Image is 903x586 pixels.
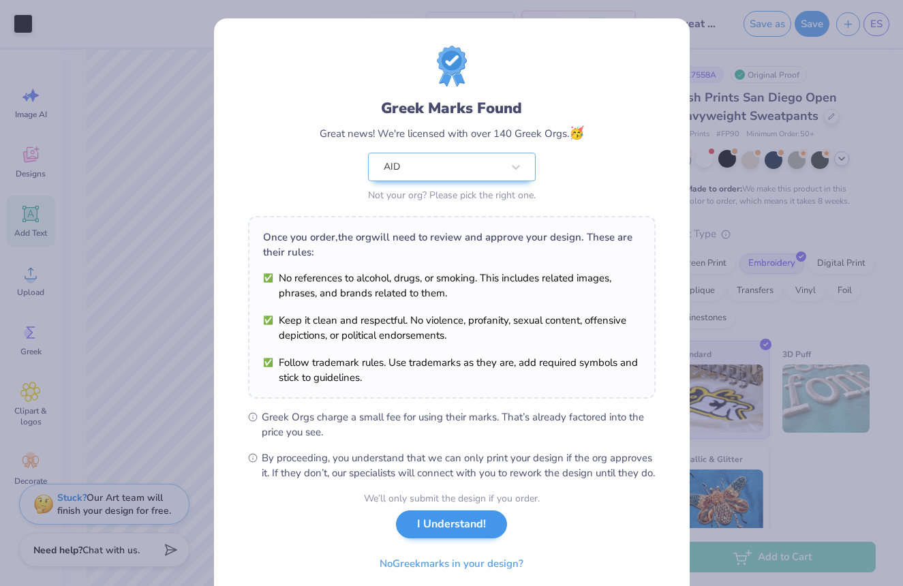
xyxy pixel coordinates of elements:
span: Greek Orgs charge a small fee for using their marks. That’s already factored into the price you see. [262,410,656,439]
div: Great news! We're licensed with over 140 Greek Orgs. [320,124,584,142]
div: Once you order, the org will need to review and approve your design. These are their rules: [263,230,641,260]
div: Not your org? Please pick the right one. [368,188,536,202]
img: License badge [437,46,467,87]
div: We’ll only submit the design if you order. [364,491,540,506]
button: I Understand! [396,510,507,538]
li: Follow trademark rules. Use trademarks as they are, add required symbols and stick to guidelines. [263,355,641,385]
div: Greek Marks Found [381,97,522,119]
span: 🥳 [569,125,584,141]
span: By proceeding, you understand that we can only print your design if the org approves it. If they ... [262,450,656,480]
li: Keep it clean and respectful. No violence, profanity, sexual content, offensive depictions, or po... [263,313,641,343]
li: No references to alcohol, drugs, or smoking. This includes related images, phrases, and brands re... [263,271,641,300]
button: NoGreekmarks in your design? [368,550,535,578]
